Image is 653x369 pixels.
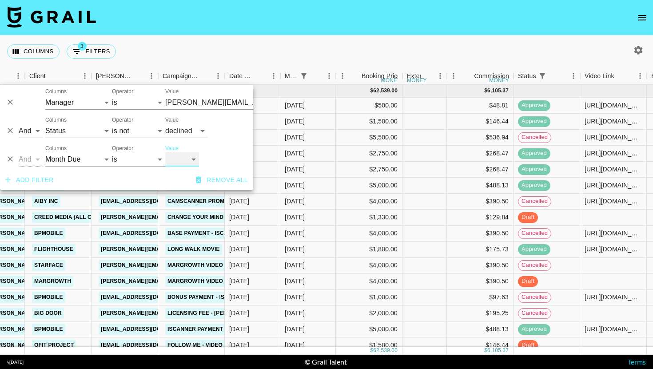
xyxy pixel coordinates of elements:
div: $5,000.00 [336,178,402,194]
div: $390.50 [447,194,514,210]
div: $1,800.00 [336,242,402,258]
button: Sort [421,70,434,82]
div: Video Link [585,67,614,85]
span: cancelled [518,229,551,238]
div: 18/08/2025 [229,293,249,302]
div: $268.47 [447,162,514,178]
button: Menu [434,69,447,83]
span: cancelled [518,133,551,142]
div: Commission [474,67,509,85]
div: https://www.instagram.com/reel/DNBsd-JSi3z/?igsh=OGpkYmx1MWszaXJp [585,181,642,190]
a: Licensing Fee - [PERSON_NAME] [165,308,262,319]
div: Campaign (Type) [163,67,199,85]
select: Logic operator [19,152,43,167]
button: Show filters [298,70,310,82]
button: Menu [211,69,225,83]
div: $ [370,87,373,95]
a: margrowth video 3 actual [165,276,253,287]
a: [EMAIL_ADDRESS][DOMAIN_NAME] [99,340,198,351]
div: Aug '25 [285,181,305,190]
div: Aug '25 [285,341,305,349]
div: $5,000.00 [336,321,402,337]
div: Month Due [285,67,298,85]
div: $ [484,87,487,95]
div: $390.50 [447,274,514,290]
label: Operator [112,88,133,95]
span: approved [518,117,550,126]
div: 11/08/2025 [229,309,249,317]
span: draft [518,213,538,222]
a: iScanner payment [165,324,225,335]
button: Menu [447,69,460,83]
a: [EMAIL_ADDRESS][DOMAIN_NAME] [99,228,198,239]
a: base payment - iScanner [165,228,245,239]
a: camscanner promo [165,196,231,207]
div: $146.44 [447,337,514,353]
button: Delete [4,152,17,166]
span: cancelled [518,309,551,317]
a: [PERSON_NAME][EMAIL_ADDRESS][DOMAIN_NAME] [99,212,243,223]
label: Columns [45,145,67,152]
div: Month Due [280,67,336,85]
div: $97.63 [447,290,514,306]
div: 18/08/2025 [229,325,249,333]
div: $2,750.00 [336,146,402,162]
span: cancelled [518,197,551,206]
div: https://www.instagram.com/reel/DNIQKu1uNrd/?igsh=MWU5aDNianc0eGx1bQ%3D%3D [585,325,642,333]
div: Campaign (Type) [158,67,225,85]
label: Value [165,145,179,152]
div: Video Link [580,67,647,85]
div: Aug '25 [285,101,305,110]
a: long Walk Movie [165,244,222,255]
div: Client [25,67,92,85]
button: Select columns [7,44,60,59]
div: $1,330.00 [336,210,402,226]
div: https://www.tiktok.com/@kkoroba/video/7537735805909929223?_t=ZS-8yovFY75teq&_r=1 [585,133,642,142]
button: Remove all [192,172,251,188]
div: Booker [92,67,158,85]
div: $1,500.00 [336,337,402,353]
span: approved [518,149,550,158]
div: Aug '25 [285,165,305,174]
div: $48.81 [447,98,514,114]
span: cancelled [518,293,551,302]
a: starface [32,260,65,271]
div: Status [514,67,580,85]
a: [PERSON_NAME][EMAIL_ADDRESS][DOMAIN_NAME] [99,308,243,319]
div: Aug '25 [285,213,305,222]
a: Ofit Project [32,340,76,351]
div: Client [29,67,46,85]
label: Operator [112,145,133,152]
span: approved [518,181,550,190]
div: $146.44 [447,114,514,130]
span: draft [518,341,538,349]
div: $390.50 [447,226,514,242]
button: Menu [78,69,92,83]
div: 1 active filter [298,70,310,82]
select: Logic operator [19,124,43,138]
div: https://www.tiktok.com/@kkoroba/video/7537735805909929223?_t=ZS-8yovFY75teq&_r=1 [585,149,642,158]
a: [EMAIL_ADDRESS][DOMAIN_NAME] [99,324,198,335]
button: Menu [323,69,336,83]
div: money [381,78,401,83]
div: 6,105.37 [487,347,509,354]
button: Sort [132,70,145,82]
button: Menu [145,69,158,83]
a: BPMobile [32,324,65,335]
label: Operator [112,116,133,124]
div: 1 active filter [536,70,549,82]
div: $175.73 [447,242,514,258]
button: Sort [614,70,627,82]
a: Flighthouse [32,244,76,255]
div: 12/08/2025 [229,229,249,238]
span: approved [518,245,550,254]
button: Sort [549,70,561,82]
div: 62,539.00 [373,87,398,95]
a: Terms [628,357,646,366]
div: Aug '25 [285,149,305,158]
div: $4,000.00 [336,226,402,242]
span: draft [518,277,538,286]
button: Sort [349,70,362,82]
div: $4,000.00 [336,274,402,290]
a: [EMAIL_ADDRESS][DOMAIN_NAME] [99,196,198,207]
